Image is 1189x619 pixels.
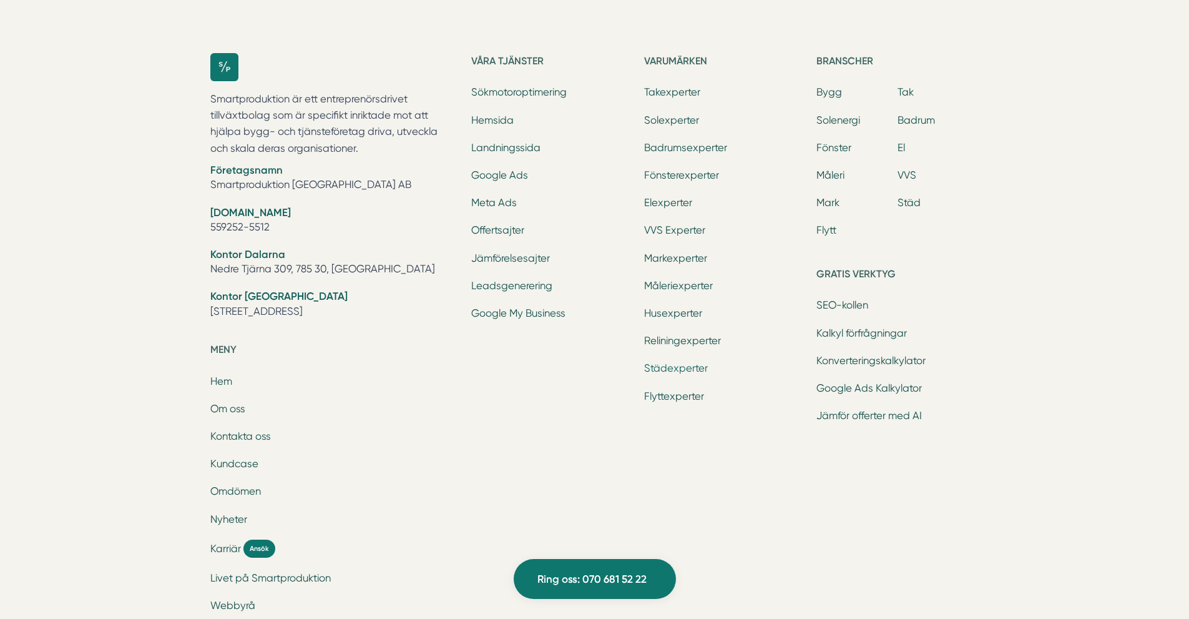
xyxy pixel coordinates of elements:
[210,458,258,470] a: Kundcase
[210,342,457,362] h5: Meny
[644,114,699,126] a: Solexperter
[816,382,922,394] a: Google Ads Kalkylator
[471,142,541,154] a: Landningssida
[210,290,348,302] strong: Kontor [GEOGRAPHIC_DATA]
[210,247,457,279] li: Nedre Tjärna 309, 785 30, [GEOGRAPHIC_DATA]
[243,540,275,558] span: Ansök
[210,513,247,525] a: Nyheter
[644,335,721,347] a: Reliningexperter
[471,224,524,236] a: Offertsajter
[644,142,727,154] a: Badrumsexperter
[816,197,839,209] a: Mark
[210,248,285,260] strong: Kontor Dalarna
[816,86,842,98] a: Bygg
[537,571,647,588] span: Ring oss: 070 681 52 22
[210,572,331,584] a: Livet på Smartproduktion
[644,169,719,181] a: Fönsterexperter
[816,355,926,367] a: Konverteringskalkylator
[816,327,907,339] a: Kalkyl förfrågningar
[210,430,271,442] a: Kontakta oss
[210,164,283,176] strong: Företagsnamn
[514,559,676,599] a: Ring oss: 070 681 52 22
[816,266,979,286] h5: Gratis verktyg
[644,280,713,292] a: Måleriexperter
[471,86,567,98] a: Sökmotoroptimering
[471,280,552,292] a: Leadsgenerering
[210,163,457,195] li: Smartproduktion [GEOGRAPHIC_DATA] AB
[816,410,922,422] a: Jämför offerter med AI
[816,299,868,311] a: SEO-kollen
[471,53,634,73] h5: Våra tjänster
[644,252,707,264] a: Markexperter
[644,86,700,98] a: Takexperter
[898,142,905,154] a: El
[816,53,979,73] h5: Branscher
[644,362,708,374] a: Städexperter
[471,252,550,264] a: Jämförelsesajter
[816,142,851,154] a: Fönster
[471,197,517,209] a: Meta Ads
[210,91,457,157] p: Smartproduktion är ett entreprenörsdrivet tillväxtbolag som är specifikt inriktade mot att hjälpa...
[816,224,836,236] a: Flytt
[471,307,565,319] a: Google My Business
[816,169,844,181] a: Måleri
[210,540,457,558] a: Karriär Ansök
[644,197,692,209] a: Elexperter
[644,53,806,73] h5: Varumärken
[898,197,921,209] a: Städ
[210,206,291,219] strong: [DOMAIN_NAME]
[644,390,704,402] a: Flyttexperter
[210,375,232,387] a: Hem
[210,485,261,497] a: Omdömen
[210,542,241,556] span: Karriär
[898,86,914,98] a: Tak
[816,114,860,126] a: Solenergi
[898,169,916,181] a: VVS
[471,169,528,181] a: Google Ads
[644,224,705,236] a: VVS Experter
[210,289,457,321] li: [STREET_ADDRESS]
[210,403,245,415] a: Om oss
[210,600,255,612] a: Webbyrå
[898,114,935,126] a: Badrum
[644,307,702,319] a: Husexperter
[210,206,457,237] li: 559252-5512
[471,114,514,126] a: Hemsida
